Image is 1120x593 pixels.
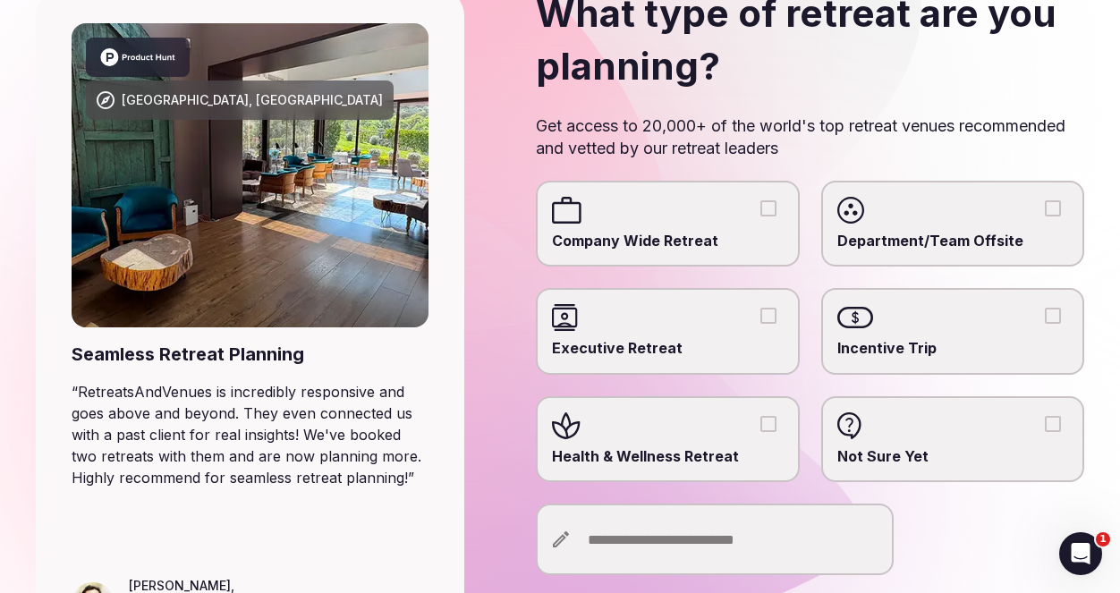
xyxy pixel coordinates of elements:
button: Company Wide Retreat [760,200,776,216]
button: Executive Retreat [760,308,776,324]
span: Health & Wellness Retreat [552,446,784,466]
span: Department/Team Offsite [837,231,1069,250]
button: Department/Team Offsite [1045,200,1061,216]
span: Incentive Trip [837,338,1069,358]
iframe: Intercom live chat [1059,532,1102,575]
span: Executive Retreat [552,338,784,358]
cite: [PERSON_NAME] [129,578,231,593]
img: Barcelona, Spain [72,23,428,327]
div: Seamless Retreat Planning [72,342,428,367]
button: Health & Wellness Retreat [760,416,776,432]
button: Incentive Trip [1045,308,1061,324]
span: 1 [1096,532,1110,546]
blockquote: “ RetreatsAndVenues is incredibly responsive and goes above and beyond. They even connected us wi... [72,381,428,488]
button: Not Sure Yet [1045,416,1061,432]
span: Not Sure Yet [837,446,1069,466]
p: Get access to 20,000+ of the world's top retreat venues recommended and vetted by our retreat lea... [536,114,1084,159]
span: Company Wide Retreat [552,231,784,250]
div: [GEOGRAPHIC_DATA], [GEOGRAPHIC_DATA] [122,91,383,109]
